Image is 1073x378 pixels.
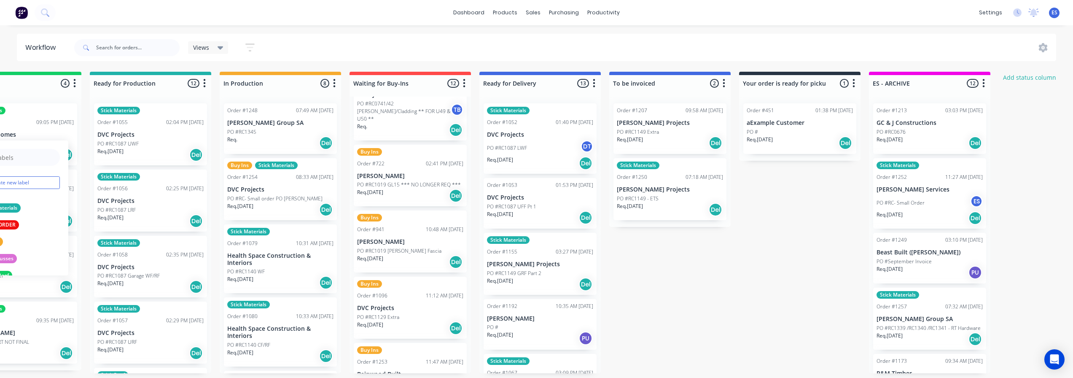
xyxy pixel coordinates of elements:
[15,6,28,19] img: Factory
[487,119,517,126] div: Order #1052
[484,103,597,174] div: Stick MaterialsOrder #105201:40 PM [DATE]DVC ProjectsPO #RC1087 LWFDTReq.[DATE]Del
[426,358,463,366] div: 11:47 AM [DATE]
[319,136,333,150] div: Del
[97,264,204,271] p: DVC Projects
[945,303,983,310] div: 07:32 AM [DATE]
[357,148,382,156] div: Buy Ins
[579,157,592,170] div: Del
[227,195,323,202] p: PO #RC- Small order PO [PERSON_NAME]
[357,305,463,312] p: DVC Projects
[97,131,204,138] p: DVC Projects
[296,313,333,320] div: 10:33 AM [DATE]
[227,228,270,235] div: Stick Materials
[877,128,906,136] p: PO #RC0676
[873,288,986,350] div: Stick MaterialsOrder #125707:32 AM [DATE][PERSON_NAME] Group SAPO #RC1339 /RC1340 /RC1341 - RT Ha...
[747,136,773,143] p: Req. [DATE]
[556,302,593,310] div: 10:35 AM [DATE]
[97,173,140,181] div: Stick Materials
[193,43,209,52] span: Views
[686,107,723,114] div: 09:58 AM [DATE]
[945,236,983,244] div: 03:10 PM [DATE]
[227,252,333,267] p: Health Space Construction & Interiors
[815,107,853,114] div: 01:38 PM [DATE]
[227,128,256,136] p: PO #RC1345
[487,315,593,322] p: [PERSON_NAME]
[97,107,140,114] div: Stick Materials
[747,119,853,127] p: aExample Customer
[449,123,463,137] div: Del
[613,158,726,220] div: Stick MaterialsOrder #125007:18 AM [DATE][PERSON_NAME] ProjectsPO #RC1149 - ETSReq.[DATE]Del
[59,280,73,294] div: Del
[970,195,983,208] div: ES
[97,338,137,346] p: PO #RC1087 URF
[877,291,919,299] div: Stick Materials
[709,136,722,150] div: Del
[224,103,337,154] div: Order #124807:49 AM [DATE][PERSON_NAME] Group SAPO #RC1345Req.Del
[968,266,982,279] div: PU
[97,185,128,192] div: Order #1056
[357,214,382,221] div: Buy Ins
[166,251,204,259] div: 02:35 PM [DATE]
[877,199,925,207] p: PO #RC- Small Order
[357,292,387,300] div: Order #1096
[97,206,136,214] p: PO #RC1087 LRF
[227,268,265,275] p: PO #RC1140 WF
[743,103,856,154] div: Order #45101:38 PM [DATE]aExample CustomerPO #Req.[DATE]Del
[487,331,513,339] p: Req. [DATE]
[556,248,593,256] div: 03:27 PM [DATE]
[487,248,517,256] div: Order #1155
[487,156,513,164] p: Req. [DATE]
[709,203,722,216] div: Del
[227,341,270,349] p: PO #RC1140 CF/RF
[945,173,983,181] div: 11:27 AM [DATE]
[556,181,593,189] div: 01:53 PM [DATE]
[579,332,592,345] div: PU
[873,158,986,229] div: Stick MaterialsOrder #125211:27 AM [DATE][PERSON_NAME] ServicesPO #RC- Small OrderESReq.[DATE]Del
[97,197,204,205] p: DVC Projects
[1051,9,1057,16] span: ES
[97,214,124,221] p: Req. [DATE]
[94,302,207,364] div: Stick MaterialsOrder #105702:29 PM [DATE]DVC ProjectsPO #RC1087 URFReq.[DATE]Del
[227,325,333,340] p: Health Space Construction & Interiors
[97,329,204,337] p: DVC Projects
[617,195,659,202] p: PO #RC1149 - ETS
[545,6,583,19] div: purchasing
[487,324,498,331] p: PO #
[877,332,903,340] p: Req. [DATE]
[354,277,467,339] div: Buy InsOrder #109611:12 AM [DATE]DVC ProjectsPO #RC1129 ExtraReq.[DATE]Del
[877,357,907,365] div: Order #1173
[1044,349,1065,370] div: Open Intercom Messenger
[357,255,383,262] p: Req. [DATE]
[945,357,983,365] div: 09:34 AM [DATE]
[227,173,258,181] div: Order #1254
[487,261,593,268] p: [PERSON_NAME] Projects
[617,186,723,193] p: [PERSON_NAME] Projects
[227,162,252,169] div: Buy Ins
[296,107,333,114] div: 07:49 AM [DATE]
[224,158,337,220] div: Buy InsStick MaterialsOrder #125408:33 AM [DATE]DVC ProjectsPO #RC- Small order PO [PERSON_NAME]R...
[97,239,140,247] div: Stick Materials
[227,349,253,356] p: Req. [DATE]
[617,119,723,127] p: [PERSON_NAME] Projects
[255,162,298,169] div: Stick Materials
[354,211,467,273] div: Buy InsOrder #94110:48 AM [DATE][PERSON_NAME]PO #RC1019 [PERSON_NAME] FasciaReq.[DATE]Del
[617,162,659,169] div: Stick Materials
[877,303,907,310] div: Order #1257
[97,346,124,354] p: Req. [DATE]
[617,136,643,143] p: Req. [DATE]
[617,202,643,210] p: Req. [DATE]
[747,107,774,114] div: Order #451
[296,173,333,181] div: 08:33 AM [DATE]
[357,91,463,98] p: GC & J Constructions
[357,238,463,246] p: [PERSON_NAME]
[617,173,647,181] div: Order #1250
[97,280,124,287] p: Req. [DATE]
[484,233,597,295] div: Stick MaterialsOrder #115503:27 PM [DATE][PERSON_NAME] ProjectsPO #RC1149 GRF Part 2Req.[DATE]Del
[357,181,461,189] p: PO #RC1019 GL15 *** NO LONGER REQ ***
[487,277,513,285] p: Req. [DATE]
[94,103,207,165] div: Stick MaterialsOrder #105502:04 PM [DATE]DVC ProjectsPO #RC1087 UWFReq.[DATE]Del
[877,119,983,127] p: GC & J Constructions
[877,186,983,193] p: [PERSON_NAME] Services
[581,140,593,153] div: DT
[357,321,383,329] p: Req. [DATE]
